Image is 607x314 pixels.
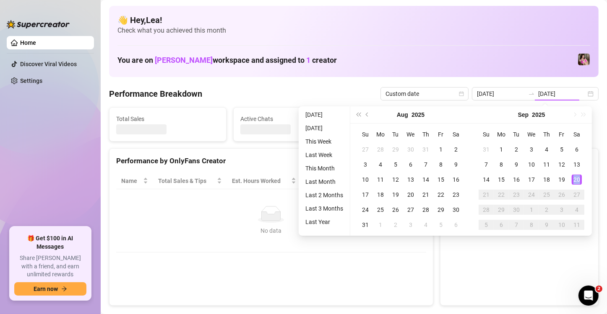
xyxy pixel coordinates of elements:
span: Name [121,176,141,185]
span: Total Sales & Tips [158,176,215,185]
input: Start date [477,89,525,98]
div: Sales by OnlyFans Creator [447,155,591,167]
span: [PERSON_NAME] [155,56,213,64]
span: Earn now [34,286,58,292]
h1: You are on workspace and assigned to creator [117,56,337,65]
a: Settings [20,77,42,84]
div: No data [125,226,418,235]
th: Chat Conversion [357,173,426,189]
span: 1 [306,56,310,64]
iframe: Intercom live chat [578,286,599,306]
span: Sales / Hour [306,176,346,185]
div: Est. Hours Worked [232,176,289,185]
img: Nanner [578,54,590,65]
button: Earn nowarrow-right [14,282,86,296]
img: logo-BBDzfeDw.svg [7,20,70,28]
span: Chat Conversion [362,176,414,185]
span: Total Sales [116,114,219,124]
span: calendar [459,91,464,96]
span: arrow-right [61,286,67,292]
a: Home [20,39,36,46]
span: 🎁 Get $100 in AI Messages [14,234,86,251]
span: Check what you achieved this month [117,26,590,35]
div: Performance by OnlyFans Creator [116,155,426,167]
input: End date [538,89,586,98]
span: Active Chats [240,114,344,124]
th: Name [116,173,153,189]
a: Discover Viral Videos [20,61,77,67]
span: swap-right [528,90,535,97]
span: Share [PERSON_NAME] with a friend, and earn unlimited rewards [14,254,86,279]
th: Sales / Hour [301,173,357,189]
h4: 👋 Hey, Lea ! [117,14,590,26]
h4: Performance Breakdown [109,88,202,100]
th: Total Sales & Tips [153,173,227,189]
span: Custom date [386,88,464,100]
span: to [528,90,535,97]
span: 2 [596,286,602,292]
span: Messages Sent [365,114,468,124]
